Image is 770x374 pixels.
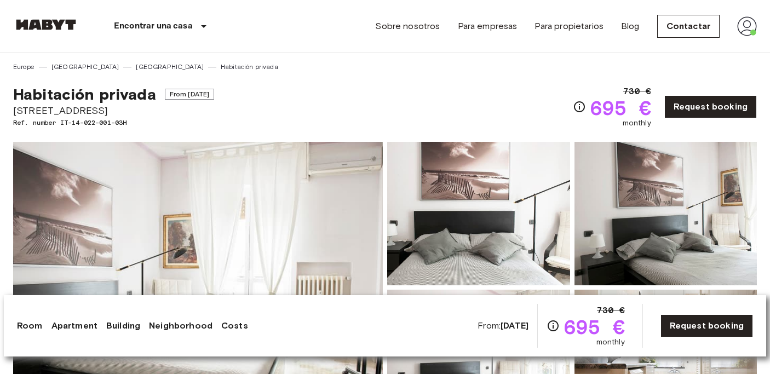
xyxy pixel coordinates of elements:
a: Costs [221,319,248,332]
span: 695 € [564,317,625,337]
span: 695 € [590,98,651,118]
a: Contactar [657,15,720,38]
a: Building [106,319,140,332]
span: 730 € [597,304,625,317]
a: Habitación privada [221,62,278,72]
span: monthly [623,118,651,129]
b: [DATE] [501,320,528,331]
img: avatar [737,16,757,36]
a: [GEOGRAPHIC_DATA] [136,62,204,72]
a: Para propietarios [535,20,604,33]
a: Sobre nosotros [375,20,440,33]
a: Europe [13,62,35,72]
span: Ref. number IT-14-022-001-03H [13,118,214,128]
span: [STREET_ADDRESS] [13,103,214,118]
a: Room [17,319,43,332]
a: Request booking [660,314,753,337]
span: 730 € [623,85,651,98]
a: Request booking [664,95,757,118]
a: Neighborhood [149,319,212,332]
span: Habitación privada [13,85,156,103]
img: Habyt [13,19,79,30]
img: Picture of unit IT-14-022-001-03H [387,142,570,285]
span: From: [478,320,528,332]
span: monthly [596,337,625,348]
a: Para empresas [458,20,518,33]
img: Picture of unit IT-14-022-001-03H [574,142,757,285]
a: Blog [621,20,640,33]
svg: Check cost overview for full price breakdown. Please note that discounts apply to new joiners onl... [573,100,586,113]
a: Apartment [51,319,97,332]
span: From [DATE] [165,89,215,100]
p: Encontrar una casa [114,20,193,33]
a: [GEOGRAPHIC_DATA] [51,62,119,72]
svg: Check cost overview for full price breakdown. Please note that discounts apply to new joiners onl... [547,319,560,332]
